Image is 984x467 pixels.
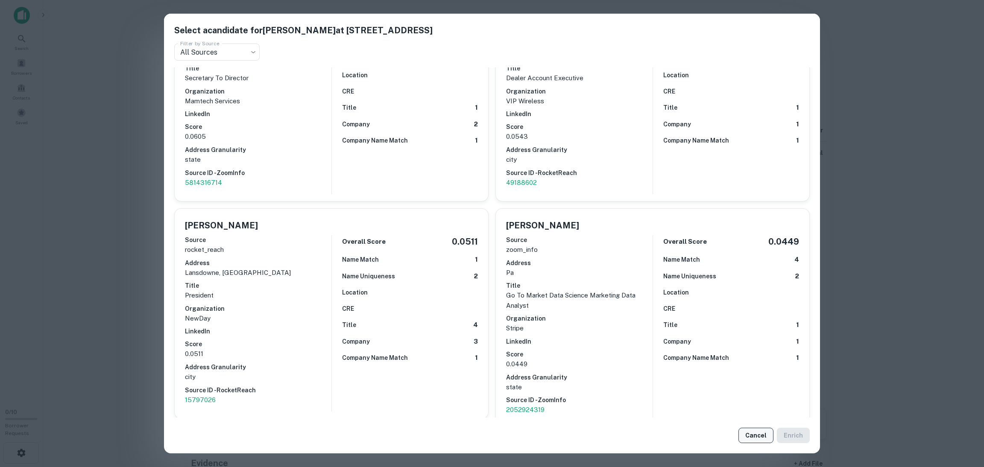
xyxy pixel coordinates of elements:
h6: Title [506,64,653,73]
h6: Organization [506,87,653,96]
p: Dealer Account Executive [506,73,653,83]
h6: Source [506,235,653,245]
h6: Title [506,281,653,290]
h6: CRE [342,87,354,96]
h6: 1 [796,337,799,347]
div: All Sources [174,44,260,61]
h6: Name Match [663,255,700,264]
h6: Location [342,70,368,80]
h6: Company [663,120,691,129]
a: 5814316714 [185,178,331,188]
h6: 1 [796,136,799,146]
h6: LinkedIn [185,327,331,336]
p: Stripe [506,323,653,333]
h6: Score [506,122,653,131]
h6: Address Granularity [185,145,331,155]
p: 0.0511 [185,349,331,359]
h6: Source ID - RocketReach [506,168,653,178]
button: Cancel [738,428,773,443]
h6: Organization [185,87,331,96]
h6: Organization [185,304,331,313]
h6: Name Match [342,255,379,264]
h6: 1 [475,103,478,113]
h6: Title [663,103,677,112]
h6: CRE [663,87,675,96]
h6: Source ID - ZoomInfo [185,168,331,178]
h6: Company Name Match [342,353,408,362]
h6: Title [342,320,356,330]
h6: Address Granularity [185,362,331,372]
h6: Address [506,258,653,268]
p: Mamtech Services [185,96,331,106]
p: rocket_reach [185,245,331,255]
h6: 2 [795,271,799,281]
h6: Score [185,339,331,349]
h6: 3 [474,337,478,347]
p: 0.0449 [506,359,653,369]
h6: Company [342,120,370,129]
h5: 0.0449 [768,235,799,248]
p: 0.0605 [185,131,331,142]
p: 0.0543 [506,131,653,142]
a: 2052924319 [506,405,653,415]
h5: 0.0511 [452,235,478,248]
h6: 1 [796,353,799,363]
p: state [185,155,331,165]
p: city [506,155,653,165]
h6: Company [663,337,691,346]
h6: Source [185,235,331,245]
h6: Name Uniqueness [342,271,395,281]
h6: Source ID - RocketReach [185,385,331,395]
a: 15797026 [185,395,331,405]
p: lansdowne, [GEOGRAPHIC_DATA] [185,268,331,278]
a: 49188602 [506,178,653,188]
h6: Location [342,288,368,297]
h6: Overall Score [663,237,707,247]
h6: 4 [794,255,799,265]
p: NewDay [185,313,331,324]
h6: Company Name Match [342,136,408,145]
h6: 1 [796,103,799,113]
p: VIP Wireless [506,96,653,106]
h6: Title [185,64,331,73]
h6: LinkedIn [506,337,653,346]
h6: Name Uniqueness [663,271,716,281]
p: President [185,290,331,301]
h6: Title [185,281,331,290]
h6: CRE [663,304,675,313]
p: Go To Market Data Science Marketing Data Analyst [506,290,653,310]
p: zoom_info [506,245,653,255]
h6: Score [185,122,331,131]
h6: 1 [475,255,478,265]
h6: Address Granularity [506,145,653,155]
h6: Overall Score [342,237,386,247]
p: pa [506,268,653,278]
h6: LinkedIn [185,109,331,119]
p: Secretary To Director [185,73,331,83]
h6: 4 [473,320,478,330]
h6: 1 [475,136,478,146]
h6: 1 [796,120,799,129]
h6: Company Name Match [663,353,729,362]
h6: Score [506,350,653,359]
h6: 1 [796,320,799,330]
h5: Select a candidate for [PERSON_NAME] at [STREET_ADDRESS] [174,24,810,37]
h6: 2 [474,271,478,281]
p: city [185,372,331,382]
h6: Title [663,320,677,330]
h6: 1 [475,353,478,363]
h6: Location [663,70,689,80]
h6: Address [185,258,331,268]
h6: CRE [342,304,354,313]
iframe: Chat Widget [941,399,984,440]
label: Filter by Source [180,40,220,47]
h5: [PERSON_NAME] [506,219,579,232]
h6: Location [663,288,689,297]
h6: Address Granularity [506,373,653,382]
h5: [PERSON_NAME] [185,219,258,232]
h6: Company Name Match [663,136,729,145]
